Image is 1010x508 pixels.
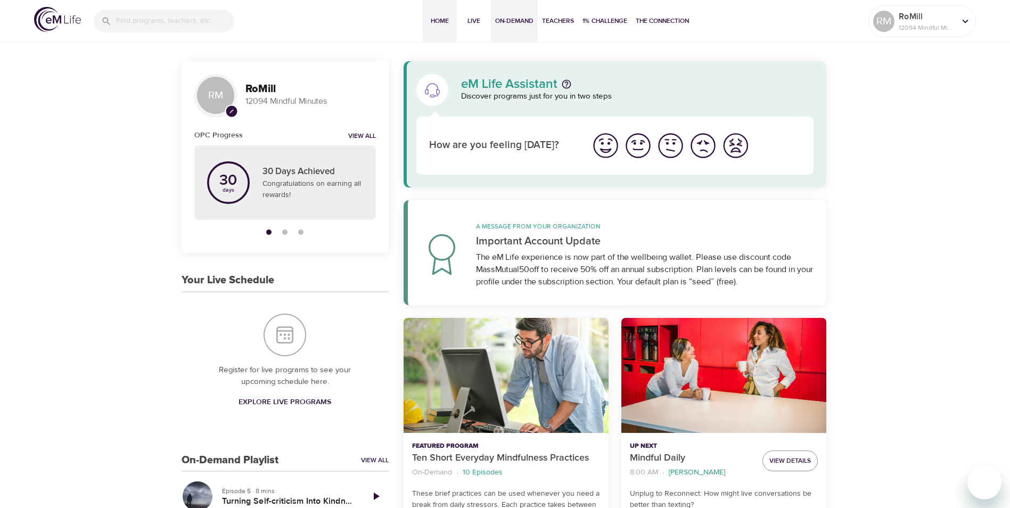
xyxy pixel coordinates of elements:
h3: RoMill [245,83,376,95]
li: · [662,465,664,480]
button: I'm feeling worst [719,129,752,162]
p: A message from your organization [476,222,814,231]
p: days [219,188,237,192]
button: Ten Short Everyday Mindfulness Practices [404,318,609,433]
li: · [456,465,458,480]
a: Explore Live Programs [234,392,335,412]
img: good [623,131,653,160]
p: [PERSON_NAME] [669,467,725,478]
button: Mindful Daily [621,318,826,433]
img: bad [688,131,718,160]
p: Ten Short Everyday Mindfulness Practices [412,451,600,465]
p: eM Life Assistant [461,78,557,91]
nav: breadcrumb [412,465,600,480]
p: On-Demand [412,467,452,478]
img: eM Life Assistant [424,81,441,99]
p: 12094 Mindful Minutes [245,95,376,108]
p: Mindful Daily [630,451,754,465]
p: RoMill [899,10,955,23]
button: I'm feeling good [622,129,654,162]
span: View Details [769,455,811,466]
p: 8:00 AM [630,467,658,478]
span: 1% Challenge [582,15,627,27]
img: worst [721,131,750,160]
button: I'm feeling ok [654,129,687,162]
input: Find programs, teachers, etc... [116,10,234,32]
button: I'm feeling great [589,129,622,162]
h6: OPC Progress [194,129,243,141]
p: 30 [219,173,237,188]
p: 12094 Mindful Minutes [899,23,955,32]
a: View all notifications [348,132,376,141]
p: Important Account Update [476,233,814,249]
p: Episode 5 · 8 mins [222,486,355,496]
p: Register for live programs to see your upcoming schedule here. [203,364,367,388]
span: On-Demand [495,15,533,27]
p: 10 Episodes [463,467,503,478]
h5: Turning Self-criticism Into Kindness [222,496,355,507]
p: Congratulations on earning all rewards! [262,178,363,201]
p: Discover programs just for you in two steps [461,91,814,103]
button: View Details [762,450,818,471]
span: Teachers [542,15,574,27]
h3: Your Live Schedule [182,274,274,286]
a: View All [361,456,389,465]
p: Up Next [630,441,754,451]
img: ok [656,131,685,160]
div: RM [194,74,237,117]
p: 30 Days Achieved [262,165,363,179]
span: Home [427,15,453,27]
button: I'm feeling bad [687,129,719,162]
nav: breadcrumb [630,465,754,480]
span: Explore Live Programs [239,396,331,409]
p: How are you feeling [DATE]? [429,138,577,153]
img: logo [34,7,81,32]
span: The Connection [636,15,689,27]
p: Featured Program [412,441,600,451]
img: great [591,131,620,160]
img: Your Live Schedule [264,314,306,356]
iframe: Button to launch messaging window [967,465,1001,499]
span: Live [461,15,487,27]
div: RM [873,11,894,32]
div: The eM Life experience is now part of the wellbeing wallet. Please use discount code MassMutual50... [476,251,814,288]
h3: On-Demand Playlist [182,454,278,466]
